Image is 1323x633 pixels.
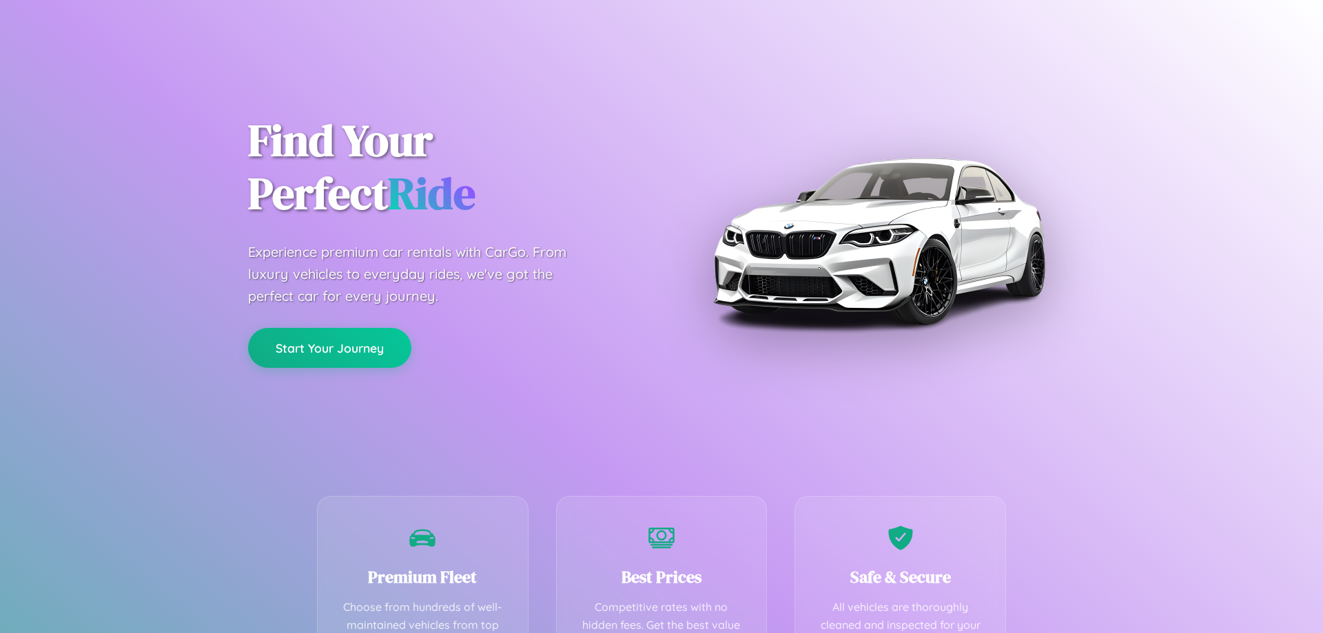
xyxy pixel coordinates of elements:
[706,69,1051,413] img: Premium BMW car rental vehicle
[816,565,985,588] h3: Safe & Secure
[338,565,507,588] h3: Premium Fleet
[388,163,475,223] span: Ride
[577,565,746,588] h3: Best Prices
[248,328,411,368] button: Start Your Journey
[248,114,641,220] h1: Find Your Perfect
[248,241,593,307] p: Experience premium car rentals with CarGo. From luxury vehicles to everyday rides, we've got the ...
